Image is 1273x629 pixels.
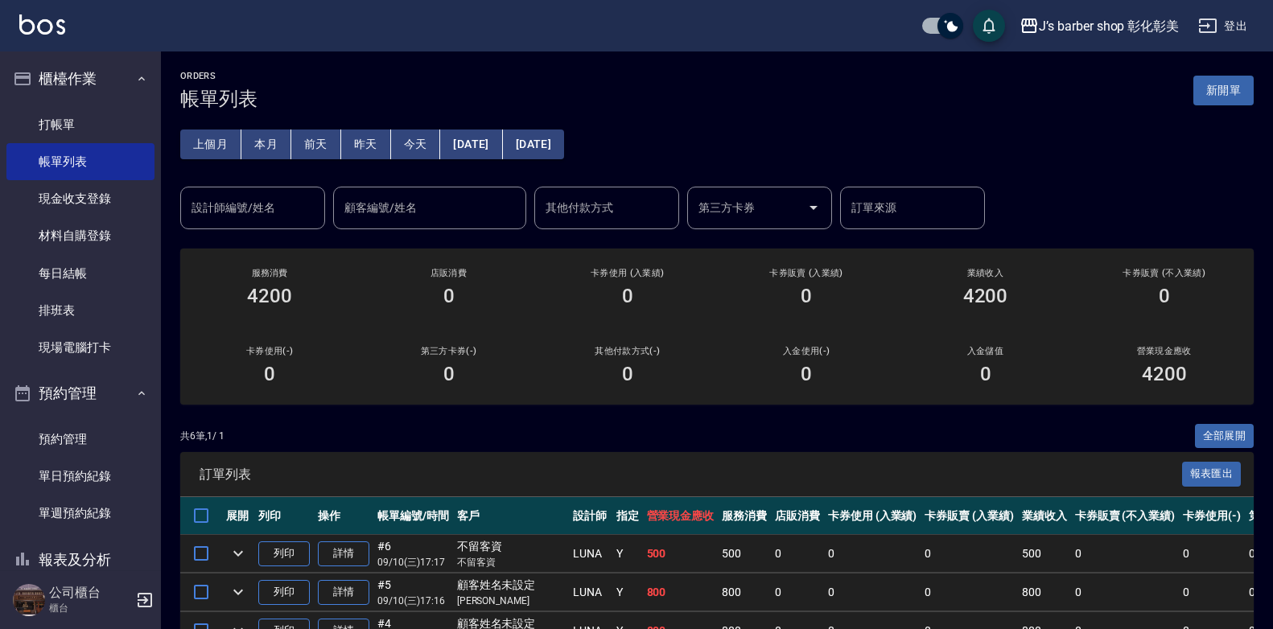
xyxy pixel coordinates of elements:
a: 排班表 [6,292,154,329]
div: 不留客資 [457,538,565,555]
h2: 入金儲值 [915,346,1055,356]
h3: 帳單列表 [180,88,257,110]
h2: 第三方卡券(-) [378,346,518,356]
h2: 營業現金應收 [1094,346,1234,356]
p: 09/10 (三) 17:17 [377,555,449,569]
button: [DATE] [440,129,502,159]
div: 顧客姓名未設定 [457,577,565,594]
th: 卡券販賣 (不入業績) [1071,497,1179,535]
h2: 業績收入 [915,268,1055,278]
a: 現金收支登錄 [6,180,154,217]
span: 訂單列表 [200,467,1182,483]
button: 全部展開 [1195,424,1254,449]
h3: 0 [622,285,633,307]
td: 800 [718,573,771,611]
button: 上個月 [180,129,241,159]
a: 帳單列表 [6,143,154,180]
th: 營業現金應收 [643,497,719,535]
h2: 店販消費 [378,268,518,278]
h3: 0 [1159,285,1170,307]
p: [PERSON_NAME] [457,594,565,608]
button: 前天 [291,129,341,159]
a: 單日預約紀錄 [6,458,154,495]
button: 本月 [241,129,291,159]
a: 預約管理 [6,421,154,458]
td: 500 [718,535,771,573]
th: 卡券使用 (入業績) [824,497,921,535]
td: 800 [1018,573,1071,611]
td: LUNA [569,573,612,611]
button: save [973,10,1005,42]
h2: 其他付款方式(-) [558,346,698,356]
td: LUNA [569,535,612,573]
th: 客戶 [453,497,569,535]
th: 指定 [612,497,643,535]
h3: 0 [801,285,812,307]
h3: 服務消費 [200,268,340,278]
h3: 4200 [247,285,292,307]
button: 報表匯出 [1182,462,1242,487]
p: 櫃台 [49,601,131,615]
h3: 4200 [963,285,1008,307]
a: 單週預約紀錄 [6,495,154,532]
a: 打帳單 [6,106,154,143]
a: 每日結帳 [6,255,154,292]
p: 不留客資 [457,555,565,569]
button: 列印 [258,541,310,566]
td: Y [612,535,643,573]
button: 櫃檯作業 [6,58,154,100]
td: 0 [921,573,1018,611]
td: 500 [1018,535,1071,573]
td: 800 [643,573,719,611]
button: 新開單 [1193,76,1254,105]
td: 0 [824,573,921,611]
td: #6 [373,535,453,573]
img: Person [13,584,45,616]
h3: 0 [443,363,455,385]
td: #5 [373,573,453,611]
h3: 0 [443,285,455,307]
td: 0 [771,535,824,573]
td: 0 [824,535,921,573]
td: 500 [643,535,719,573]
div: J’s barber shop 彰化彰美 [1039,16,1179,36]
h5: 公司櫃台 [49,585,131,601]
th: 卡券使用(-) [1179,497,1245,535]
a: 詳情 [318,541,369,566]
td: 0 [771,573,824,611]
button: J’s barber shop 彰化彰美 [1013,10,1185,43]
td: 0 [1071,535,1179,573]
th: 列印 [254,497,314,535]
p: 共 6 筆, 1 / 1 [180,429,225,443]
h2: 卡券使用 (入業績) [558,268,698,278]
a: 現場電腦打卡 [6,329,154,366]
h2: 卡券使用(-) [200,346,340,356]
button: Open [801,195,826,220]
img: Logo [19,14,65,35]
th: 服務消費 [718,497,771,535]
button: expand row [226,541,250,565]
th: 操作 [314,497,373,535]
td: 0 [921,535,1018,573]
h2: 卡券販賣 (入業績) [736,268,876,278]
th: 卡券販賣 (入業績) [921,497,1018,535]
h3: 0 [264,363,275,385]
td: Y [612,573,643,611]
button: 今天 [391,129,441,159]
td: 0 [1071,573,1179,611]
button: 預約管理 [6,372,154,414]
th: 店販消費 [771,497,824,535]
h2: ORDERS [180,71,257,81]
button: expand row [226,580,250,604]
h3: 0 [801,363,812,385]
button: 登出 [1192,11,1254,41]
td: 0 [1179,535,1245,573]
button: 昨天 [341,129,391,159]
a: 詳情 [318,580,369,605]
a: 報表匯出 [1182,466,1242,481]
h2: 入金使用(-) [736,346,876,356]
h3: 4200 [1142,363,1187,385]
th: 展開 [222,497,254,535]
button: 報表及分析 [6,539,154,581]
a: 材料自購登錄 [6,217,154,254]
